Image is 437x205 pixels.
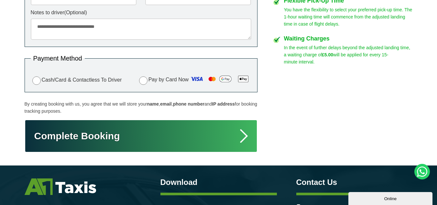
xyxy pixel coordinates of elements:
input: Cash/Card & Contactless To Driver [32,76,41,85]
h3: Download [160,178,277,186]
span: (Optional) [64,10,87,15]
p: In the event of further delays beyond the adjusted landing time, a waiting charge of will be appl... [284,44,413,65]
strong: name [147,101,159,107]
button: Complete Booking [25,120,257,153]
input: Pay by Card Now [139,76,147,85]
h4: Waiting Charges [284,36,413,41]
iframe: chat widget [348,191,434,205]
legend: Payment Method [31,55,85,62]
strong: email [160,101,172,107]
strong: £5.00 [322,52,333,57]
strong: phone number [173,101,204,107]
img: A1 Taxis St Albans [25,178,96,195]
label: Pay by Card Now [137,74,251,86]
h3: Contact Us [296,178,413,186]
label: Notes to driver [31,10,251,15]
p: By creating booking with us, you agree that we will store your , , and for booking tracking purpo... [25,100,257,115]
strong: IP address [212,101,235,107]
p: You have the flexibility to select your preferred pick-up time. The 1-hour waiting time will comm... [284,6,413,28]
label: Cash/Card & Contactless To Driver [31,75,122,85]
